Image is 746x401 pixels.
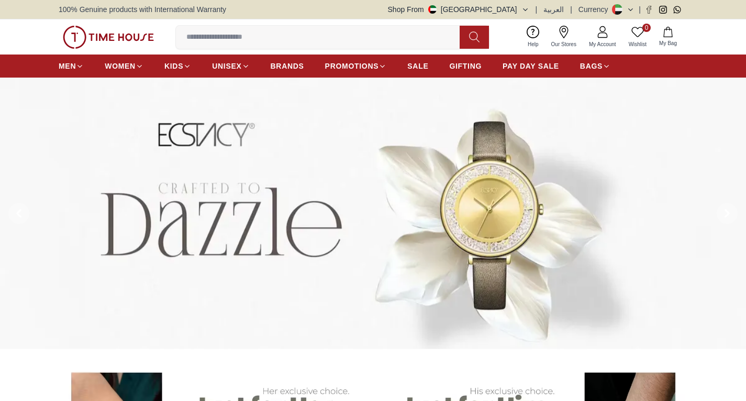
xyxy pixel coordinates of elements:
[580,61,603,71] span: BAGS
[585,40,620,48] span: My Account
[164,57,191,75] a: KIDS
[653,25,683,49] button: My Bag
[673,6,681,14] a: Whatsapp
[271,57,304,75] a: BRANDS
[59,61,76,71] span: MEN
[271,61,304,71] span: BRANDS
[63,26,154,49] img: ...
[543,4,564,15] button: العربية
[524,40,543,48] span: Help
[503,57,559,75] a: PAY DAY SALE
[580,57,610,75] a: BAGS
[536,4,538,15] span: |
[639,4,641,15] span: |
[625,40,651,48] span: Wishlist
[105,61,136,71] span: WOMEN
[578,4,613,15] div: Currency
[164,61,183,71] span: KIDS
[407,57,428,75] a: SALE
[521,24,545,50] a: Help
[645,6,653,14] a: Facebook
[449,61,482,71] span: GIFTING
[503,61,559,71] span: PAY DAY SALE
[325,61,379,71] span: PROMOTIONS
[325,57,387,75] a: PROMOTIONS
[59,4,226,15] span: 100% Genuine products with International Warranty
[545,24,583,50] a: Our Stores
[659,6,667,14] a: Instagram
[428,5,437,14] img: United Arab Emirates
[570,4,572,15] span: |
[105,57,143,75] a: WOMEN
[407,61,428,71] span: SALE
[388,4,529,15] button: Shop From[GEOGRAPHIC_DATA]
[449,57,482,75] a: GIFTING
[547,40,581,48] span: Our Stores
[212,61,241,71] span: UNISEX
[59,57,84,75] a: MEN
[655,39,681,47] span: My Bag
[212,57,249,75] a: UNISEX
[642,24,651,32] span: 0
[622,24,653,50] a: 0Wishlist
